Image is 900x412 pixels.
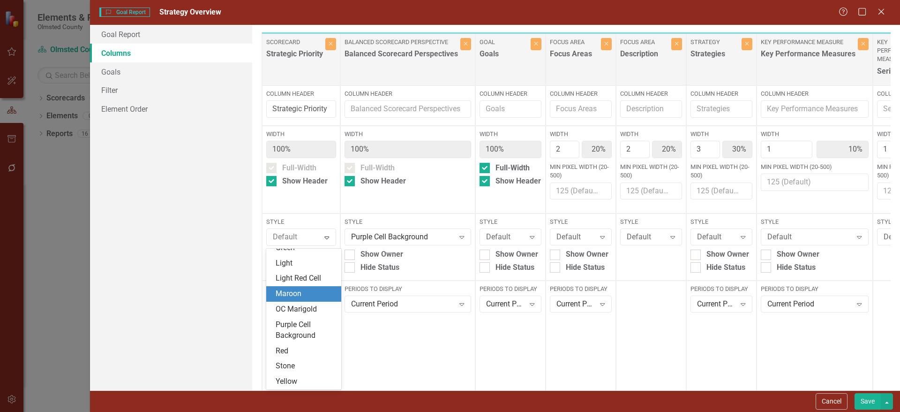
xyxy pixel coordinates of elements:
div: Full-Width [360,163,395,174]
div: Current Period [351,299,455,310]
div: Show Header [495,176,541,187]
div: Current Period [697,299,736,310]
label: Column Header [550,90,612,98]
div: Full-Width [282,163,316,174]
label: Periods to Display [690,285,752,293]
a: Goals [90,62,252,81]
input: Key Performance Measures [761,100,869,118]
div: Show Owner [495,249,538,260]
label: Periods to Display [761,285,869,293]
input: 125 (Default) [550,183,612,200]
label: Style [550,218,612,226]
label: Style [345,218,471,226]
label: Width [690,130,752,138]
div: Maroon [276,289,336,299]
label: Style [480,218,541,226]
div: Focus Areas [550,49,599,64]
label: Scorecard [266,38,323,46]
div: Current Period [767,299,852,310]
div: Show Header [282,176,328,187]
div: Hide Status [706,262,745,273]
label: Goal [480,38,528,46]
div: Show Header [360,176,406,187]
label: Column Header [345,90,471,98]
div: Purple Cell Background [276,320,336,341]
div: Strategies [690,49,739,64]
div: Current Period [556,299,595,310]
div: Red [276,346,336,357]
span: Goal Report [99,8,150,17]
input: Goals [480,100,541,118]
div: Full-Width [495,163,530,174]
label: Style [761,218,869,226]
div: Stone [276,361,336,372]
div: Hide Status [777,262,816,273]
div: Show Owner [706,249,749,260]
label: Min Pixel Width (20-500) [761,163,869,171]
div: Yellow [276,376,336,387]
div: Description [620,49,669,64]
label: Width [550,130,612,138]
div: OC Marigold [276,304,336,315]
input: Balanced Scorecard Perspectives [345,100,471,118]
label: Width [266,130,336,138]
span: Strategy Overview [159,8,221,16]
input: Strategies [690,100,752,118]
label: Column Header [480,90,541,98]
div: Show Owner [566,249,608,260]
input: Column Width [690,141,720,158]
a: Filter [90,81,252,99]
label: Column Header [761,90,869,98]
div: Current Period [486,299,525,310]
input: Column Width [761,141,812,158]
label: Width [345,130,471,138]
div: Hide Status [360,262,399,273]
label: Column Header [620,90,682,98]
div: Default [486,232,525,243]
label: Focus Area [620,38,669,46]
div: Show Owner [777,249,819,260]
label: Min Pixel Width (20-500) [690,163,752,180]
div: Key Performance Measures [761,49,855,64]
label: Focus Area [550,38,599,46]
button: Cancel [816,393,847,410]
div: Default [697,232,736,243]
input: 125 (Default) [620,183,682,200]
label: Min Pixel Width (20-500) [550,163,612,180]
div: Hide Status [566,262,605,273]
label: Key Performance Measure [761,38,855,46]
div: Light Red Cell [276,273,336,284]
label: Style [266,218,336,226]
label: Column Header [690,90,752,98]
div: Balanced Scorecard Perspectives [345,49,458,64]
label: Style [690,218,752,226]
div: Purple Cell Background [351,232,455,243]
input: Focus Areas [550,100,612,118]
div: Light [276,258,336,269]
div: Default [556,232,595,243]
label: Periods to Display [550,285,612,293]
label: Width [620,130,682,138]
input: 125 (Default) [761,174,869,191]
input: Column Width [620,141,650,158]
div: Default [627,232,666,243]
input: Description [620,100,682,118]
button: Save [855,393,881,410]
label: Style [620,218,682,226]
div: Goals [480,49,528,64]
label: Column Header [266,90,336,98]
input: 125 (Default) [690,183,752,200]
label: Periods to Display [345,285,471,293]
div: Hide Status [495,262,534,273]
label: Width [480,130,541,138]
a: Goal Report [90,25,252,44]
a: Element Order [90,99,252,118]
label: Periods to Display [480,285,541,293]
div: Default [767,232,852,243]
label: Min Pixel Width (20-500) [620,163,682,180]
a: Columns [90,44,252,62]
div: Strategic Priority [266,49,323,64]
label: Balanced Scorecard Perspective [345,38,458,46]
div: Show Owner [360,249,403,260]
label: Width [761,130,869,138]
